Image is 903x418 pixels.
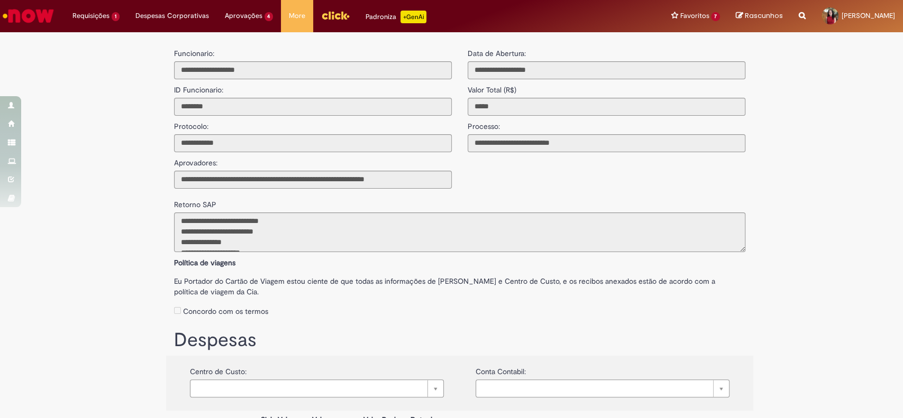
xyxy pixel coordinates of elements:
[72,11,110,21] span: Requisições
[400,11,426,23] p: +GenAi
[174,116,208,132] label: Protocolo:
[183,306,268,317] label: Concordo com os termos
[190,361,247,377] label: Centro de Custo:
[174,152,217,168] label: Aprovadores:
[468,79,516,95] label: Valor Total (R$)
[174,258,235,267] b: Política de viagens
[174,271,745,297] label: Eu Portador do Cartão de Viagem estou ciente de que todas as informações de [PERSON_NAME] e Centr...
[680,11,709,21] span: Favoritos
[174,194,216,210] label: Retorno SAP
[476,379,729,397] a: Limpar campo {0}
[225,11,262,21] span: Aprovações
[174,48,214,59] label: Funcionario:
[190,379,444,397] a: Limpar campo {0}
[112,12,120,21] span: 1
[174,330,745,351] h1: Despesas
[321,7,350,23] img: click_logo_yellow_360x200.png
[711,12,720,21] span: 7
[289,11,305,21] span: More
[476,361,526,377] label: Conta Contabil:
[135,11,209,21] span: Despesas Corporativas
[1,5,56,26] img: ServiceNow
[842,11,895,20] span: [PERSON_NAME]
[366,11,426,23] div: Padroniza
[174,79,223,95] label: ID Funcionario:
[468,48,526,59] label: Data de Abertura:
[468,116,500,132] label: Processo:
[745,11,783,21] span: Rascunhos
[264,12,273,21] span: 4
[736,11,783,21] a: Rascunhos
